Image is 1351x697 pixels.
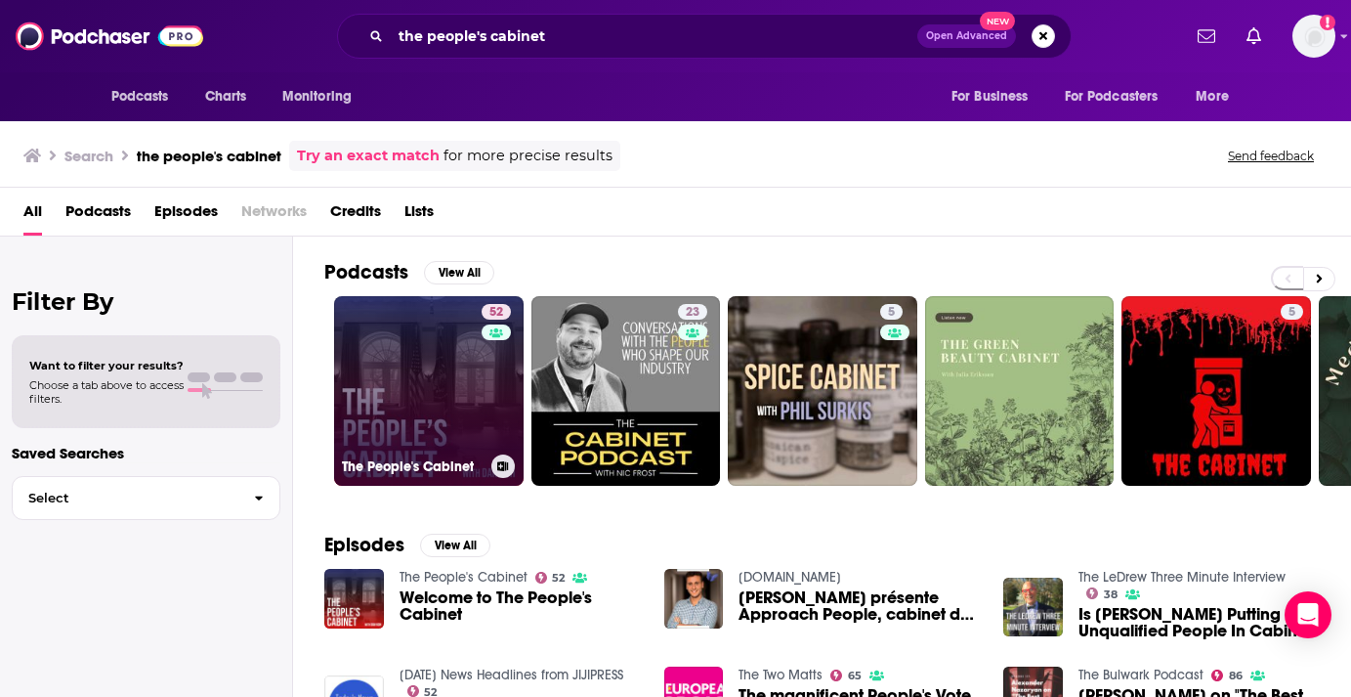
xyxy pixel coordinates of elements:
div: Search podcasts, credits, & more... [337,14,1072,59]
span: 38 [1104,590,1118,599]
span: Select [13,492,238,504]
a: 52The People's Cabinet [334,296,524,486]
span: 5 [888,303,895,323]
a: The Two Matts [739,667,823,683]
button: open menu [1182,78,1253,115]
a: Podcasts [65,196,131,236]
button: Show profile menu [1292,15,1335,58]
a: Lists [404,196,434,236]
a: Welcome to The People's Cabinet [400,589,641,623]
img: Charles présente Approach People, cabinet de recrutement international [664,569,724,629]
button: Send feedback [1222,148,1320,164]
a: Show notifications dropdown [1239,20,1269,53]
a: The Bulwark Podcast [1078,667,1203,683]
a: Credits [330,196,381,236]
a: 5 [1121,296,1311,486]
a: 23 [531,296,721,486]
input: Search podcasts, credits, & more... [391,21,917,52]
a: 23 [678,304,707,320]
span: Charts [205,83,247,110]
button: View All [420,534,490,557]
span: Podcasts [111,83,169,110]
img: Podchaser - Follow, Share and Rate Podcasts [16,18,203,55]
span: 65 [848,672,862,680]
span: Want to filter your results? [29,359,184,372]
a: 52 [407,685,438,697]
span: For Business [951,83,1029,110]
a: Charles présente Approach People, cabinet de recrutement international [739,589,980,623]
button: open menu [1052,78,1187,115]
a: Charts [192,78,259,115]
a: The People's Cabinet [400,569,528,586]
div: Open Intercom Messenger [1285,591,1331,638]
img: User Profile [1292,15,1335,58]
a: Try an exact match [297,145,440,167]
svg: Add a profile image [1320,15,1335,30]
button: open menu [98,78,194,115]
a: 86 [1211,670,1243,681]
a: 65 [830,670,862,681]
img: Is Justin Trudeau Putting Unqualified People In Cabinet Positions? [1003,578,1063,637]
span: Logged in as jerryparshall [1292,15,1335,58]
a: PodcastsView All [324,260,494,284]
a: Is Justin Trudeau Putting Unqualified People In Cabinet Positions? [1078,606,1320,639]
span: Open Advanced [926,31,1007,41]
a: Episodes [154,196,218,236]
h2: Episodes [324,533,404,557]
h3: The People's Cabinet [342,458,484,475]
button: Select [12,476,280,520]
span: [PERSON_NAME] présente Approach People, cabinet de recrutement international [739,589,980,623]
button: open menu [269,78,377,115]
span: Monitoring [282,83,352,110]
span: Choose a tab above to access filters. [29,378,184,406]
h2: Podcasts [324,260,408,284]
a: 5 [880,304,903,320]
span: 23 [686,303,699,323]
h3: Search [64,147,113,165]
a: Today's News Headlines from JIJIPRESS [400,667,623,683]
span: 5 [1288,303,1295,323]
span: New [980,12,1015,30]
a: 5 [1281,304,1303,320]
a: 38 [1086,588,1118,599]
span: 52 [489,303,503,323]
p: Saved Searches [12,444,280,462]
a: Show notifications dropdown [1190,20,1223,53]
button: open menu [938,78,1053,115]
img: Welcome to The People's Cabinet [324,569,384,629]
span: More [1196,83,1229,110]
a: EpisodesView All [324,533,490,557]
span: 52 [552,574,565,583]
span: 52 [424,688,437,697]
h3: the people's cabinet [137,147,281,165]
button: Open AdvancedNew [917,24,1016,48]
button: View All [424,261,494,284]
a: 52 [535,572,566,584]
span: for more precise results [443,145,612,167]
span: Networks [241,196,307,236]
a: 5 [728,296,917,486]
a: Francaisdanslemonde.fr [739,569,841,586]
a: The LeDrew Three Minute Interview [1078,569,1286,586]
span: For Podcasters [1065,83,1159,110]
span: Is [PERSON_NAME] Putting Unqualified People In Cabinet Positions? [1078,606,1320,639]
a: 52 [482,304,511,320]
span: 86 [1229,672,1243,680]
a: All [23,196,42,236]
h2: Filter By [12,287,280,316]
